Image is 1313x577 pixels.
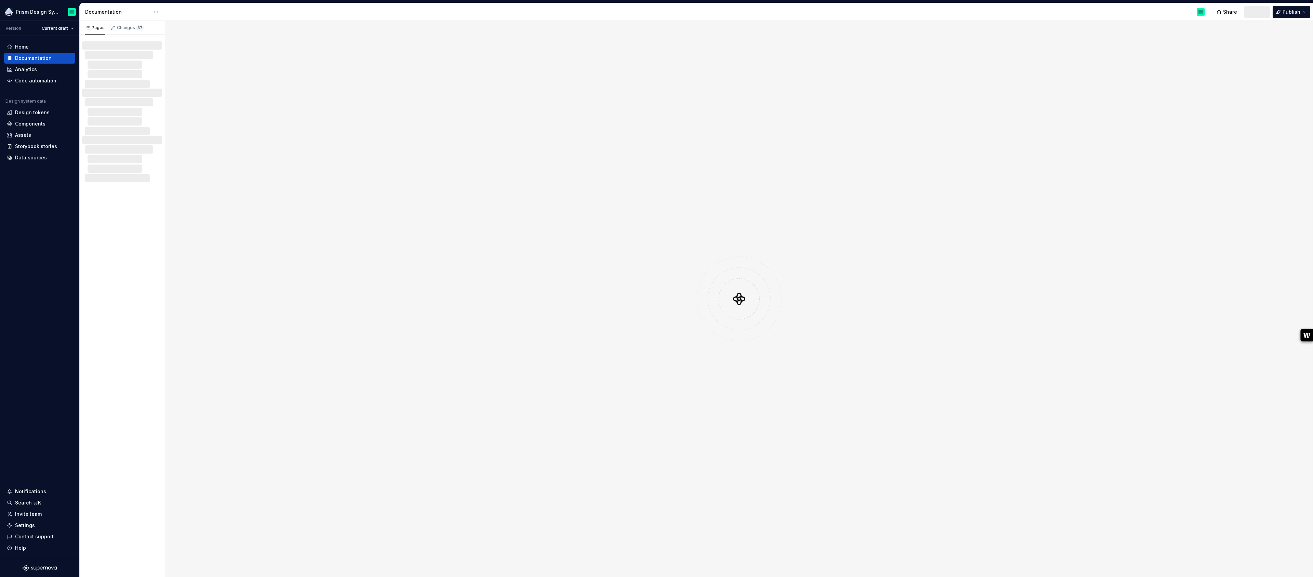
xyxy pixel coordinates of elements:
[1283,9,1300,15] span: Publish
[1197,8,1205,16] img: Emiliano Rodriguez
[15,66,37,73] div: Analytics
[15,522,35,529] div: Settings
[4,509,75,520] a: Invite team
[4,107,75,118] a: Design tokens
[4,75,75,86] a: Code automation
[136,25,144,30] span: 37
[23,565,57,572] svg: Supernova Logo
[15,120,45,127] div: Components
[15,154,47,161] div: Data sources
[4,486,75,497] button: Notifications
[4,118,75,129] a: Components
[4,64,75,75] a: Analytics
[117,25,144,30] div: Changes
[4,152,75,163] a: Data sources
[15,109,50,116] div: Design tokens
[15,143,57,150] div: Storybook stories
[16,9,60,15] div: Prism Design System
[1213,6,1242,18] button: Share
[4,130,75,141] a: Assets
[4,542,75,553] button: Help
[15,533,54,540] div: Contact support
[15,43,29,50] div: Home
[4,41,75,52] a: Home
[15,545,26,551] div: Help
[39,24,77,33] button: Current draft
[68,8,76,16] img: Emiliano Rodriguez
[1,4,78,19] button: Prism Design SystemEmiliano Rodriguez
[15,55,52,62] div: Documentation
[15,488,46,495] div: Notifications
[42,26,68,31] span: Current draft
[85,9,150,15] div: Documentation
[1223,9,1237,15] span: Share
[1273,6,1310,18] button: Publish
[5,26,21,31] div: Version
[15,499,41,506] div: Search ⌘K
[4,520,75,531] a: Settings
[5,99,46,104] div: Design system data
[5,8,13,16] img: 106765b7-6fc4-4b5d-8be0-32f944830029.png
[4,497,75,508] button: Search ⌘K
[15,77,56,84] div: Code automation
[4,141,75,152] a: Storybook stories
[4,531,75,542] button: Contact support
[15,511,42,517] div: Invite team
[15,132,31,139] div: Assets
[85,25,105,30] div: Pages
[4,53,75,64] a: Documentation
